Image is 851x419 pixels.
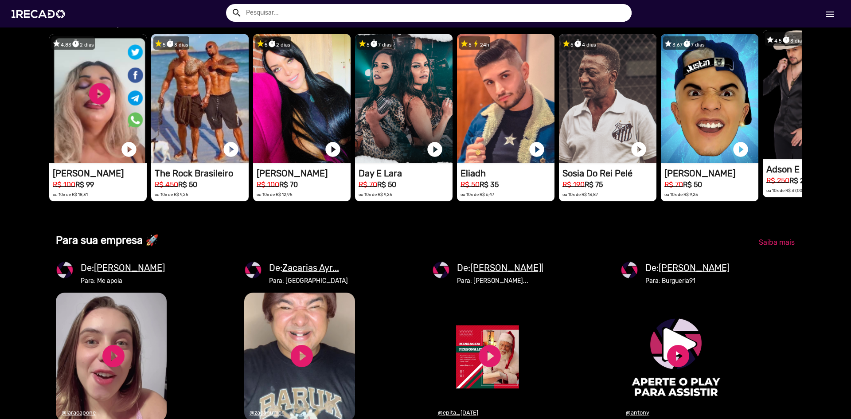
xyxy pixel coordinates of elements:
a: play_circle_filled [222,141,240,158]
a: play_circle_filled [289,343,315,369]
b: R$ 50 [178,180,197,189]
b: Para sua empresa 🚀 [56,234,159,247]
mat-card-title: De: [645,261,730,274]
u: @laracapone [62,409,96,416]
small: R$ 250 [766,176,789,185]
u: [PERSON_NAME] [659,262,730,273]
h1: [PERSON_NAME] [257,168,351,179]
h1: [PERSON_NAME] [664,168,758,179]
a: play_circle_filled [120,141,138,158]
u: @zacahumor [250,409,284,416]
b: R$ 99 [75,180,94,189]
a: play_circle_filled [324,141,342,158]
h1: [PERSON_NAME] [53,168,147,179]
mat-card-title: De: [457,261,569,274]
mat-card-title: De: [269,261,348,274]
u: [PERSON_NAME] [94,262,165,273]
u: [PERSON_NAME][DATE] [470,262,569,273]
video: 1RECADO vídeos dedicados para fãs e empresas [253,34,351,163]
mat-card-subtitle: Para: [PERSON_NAME]... [457,276,569,286]
u: Zacarias Ayr... [282,262,339,273]
small: R$ 100 [53,180,75,189]
video: 1RECADO vídeos dedicados para fãs e empresas [559,34,656,163]
video: 1RECADO vídeos dedicados para fãs e empresas [49,34,147,163]
small: ou 10x de R$ 12,95 [257,192,293,197]
mat-card-subtitle: Para: [GEOGRAPHIC_DATA] [269,276,348,286]
b: R$ 50 [683,180,702,189]
small: ou 10x de R$ 9,25 [664,192,698,197]
a: play_circle_filled [528,141,546,158]
small: R$ 190 [562,180,585,189]
a: play_circle_filled [665,343,691,369]
u: @epita_[DATE] [438,409,478,416]
small: ou 10x de R$ 18,31 [53,192,88,197]
small: ou 10x de R$ 9,25 [155,192,188,197]
b: R$ 75 [585,180,603,189]
h1: Eliadh [461,168,554,179]
b: R$ 35 [480,180,499,189]
mat-card-subtitle: Para: Me apoia [81,276,165,286]
a: play_circle_filled [100,343,127,369]
small: R$ 70 [359,180,377,189]
mat-card-subtitle: Para: Burgueria91 [645,276,730,286]
mat-icon: Início [825,9,835,20]
video: 1RECADO vídeos dedicados para fãs e empresas [661,34,758,163]
span: Saiba mais [759,238,795,247]
h1: The Rock Brasileiro [155,168,249,179]
video: 1RECADO vídeos dedicados para fãs e empresas [355,34,453,163]
small: ou 10x de R$ 6,47 [461,192,494,197]
mat-card-title: De: [81,261,165,274]
a: play_circle_filled [476,343,503,369]
video: 1RECADO vídeos dedicados para fãs e empresas [457,34,554,163]
small: ou 10x de R$ 13,87 [562,192,598,197]
small: R$ 450 [155,180,178,189]
b: R$ 200 [789,176,813,185]
small: R$ 70 [664,180,683,189]
small: ou 10x de R$ 37,00 [766,188,802,193]
a: play_circle_filled [426,141,444,158]
small: ou 10x de R$ 9,25 [359,192,392,197]
u: @antony [626,409,649,416]
small: R$ 50 [461,180,480,189]
video: 1RECADO vídeos dedicados para fãs e empresas [151,34,249,163]
h1: Sosia Do Rei Pelé [562,168,656,179]
a: play_circle_filled [732,141,750,158]
b: R$ 70 [279,180,298,189]
small: R$ 100 [257,180,279,189]
h1: Day E Lara [359,168,453,179]
mat-icon: Example home icon [231,8,242,18]
a: play_circle_filled [630,141,648,158]
b: R$ 50 [377,180,396,189]
button: Example home icon [228,4,244,20]
input: Pesquisar... [239,4,632,22]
